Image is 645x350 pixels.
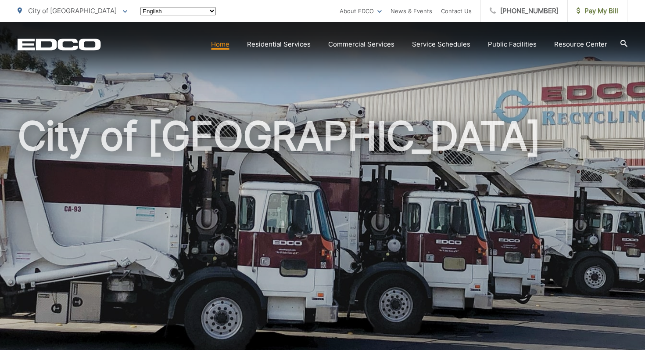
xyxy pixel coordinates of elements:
span: City of [GEOGRAPHIC_DATA] [28,7,117,15]
a: Residential Services [247,39,311,50]
a: About EDCO [340,6,382,16]
a: Home [211,39,229,50]
a: EDCD logo. Return to the homepage. [18,38,101,51]
span: Pay My Bill [577,6,618,16]
a: Service Schedules [412,39,470,50]
a: Commercial Services [328,39,394,50]
a: Contact Us [441,6,472,16]
a: Resource Center [554,39,607,50]
a: News & Events [391,6,432,16]
a: Public Facilities [488,39,537,50]
select: Select a language [140,7,216,15]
